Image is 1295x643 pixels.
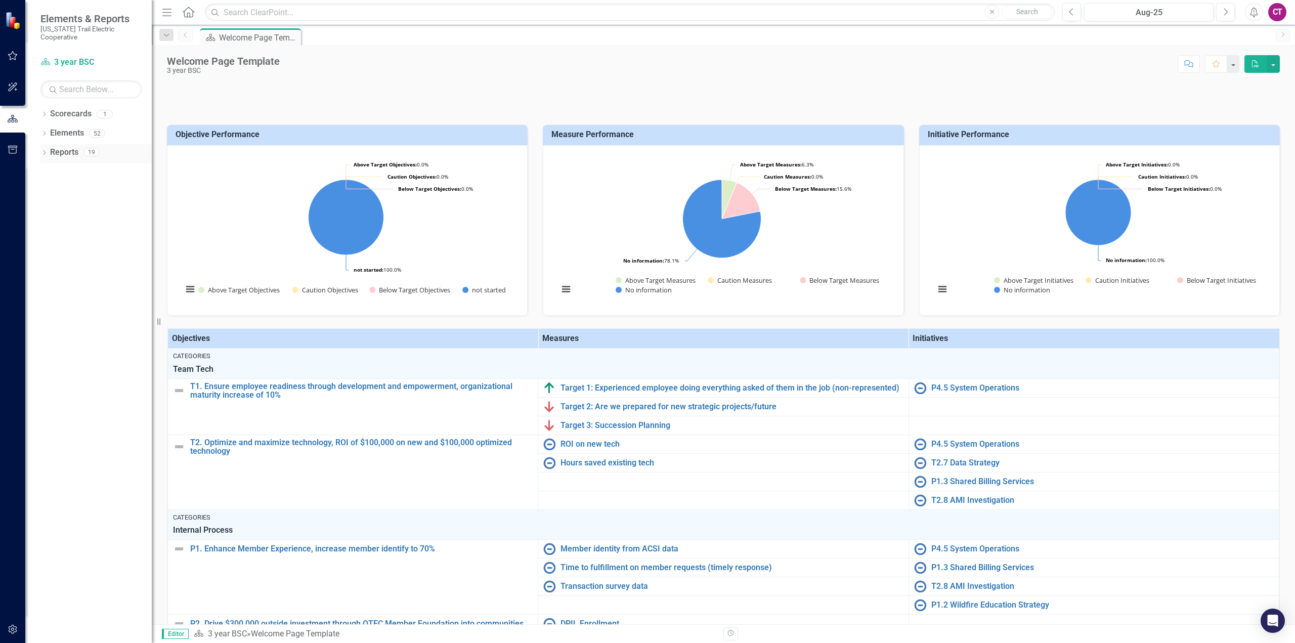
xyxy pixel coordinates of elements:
[1088,7,1210,19] div: Aug-25
[1138,173,1198,180] text: 0.0%
[173,513,1274,522] div: Categories
[538,397,909,416] td: Double-Click to Edit Right Click for Context Menu
[543,580,555,592] img: No Information
[173,384,185,397] img: Not Defined
[162,629,189,639] span: Editor
[190,619,533,628] a: P2. Drive $300,000 outside investment through OTEC Member Foundation into communities
[173,543,185,555] img: Not Defined
[50,147,78,158] a: Reports
[538,378,909,397] td: Double-Click to Edit Right Click for Context Menu
[553,153,893,305] div: Chart. Highcharts interactive chart.
[543,562,555,574] img: No Information
[722,183,760,219] path: Below Target Measures, 5.
[538,416,909,435] td: Double-Click to Edit Right Click for Context Menu
[387,173,437,180] tspan: Caution Objectives:
[1016,8,1038,16] span: Search
[354,266,383,273] tspan: not started:
[538,453,909,472] td: Double-Click to Edit Right Click for Context Menu
[1268,3,1286,21] div: CT
[740,161,802,168] tspan: Above Target Measures:
[931,496,1274,505] a: T2.8 AMI Investigation
[623,257,679,264] text: 78.1%
[168,509,1279,539] td: Double-Click to Edit
[50,108,92,120] a: Scorecards
[538,577,909,595] td: Double-Click to Edit Right Click for Context Menu
[543,438,555,450] img: No Information
[994,285,1050,294] button: Show No information
[538,614,909,633] td: Double-Click to Edit Right Click for Context Menu
[931,544,1274,553] a: P4.5 System Operations
[173,441,185,453] img: Not Defined
[89,129,105,138] div: 52
[176,130,523,139] h3: Objective Performance
[543,382,555,394] img: On Target
[623,257,664,264] tspan: No information:
[909,435,1279,453] td: Double-Click to Edit Right Click for Context Menu
[560,544,903,553] a: Member identity from ACSI data
[914,438,926,450] img: No Information
[167,56,280,67] div: Welcome Page Template
[173,525,1274,536] span: Internal Process
[173,352,1274,361] div: Categories
[194,628,716,640] div: »
[1261,609,1285,633] div: Open Intercom Messenger
[914,562,926,574] img: No Information
[740,161,813,168] text: 6.3%
[50,127,84,139] a: Elements
[914,494,926,506] img: No Information
[543,543,555,555] img: No Information
[560,563,903,572] a: Time to fulfillment on member requests (timely response)
[935,282,949,296] button: View chart menu, Chart
[1148,185,1210,192] tspan: Below Target Initiatives:
[538,435,909,453] td: Double-Click to Edit Right Click for Context Menu
[683,180,761,258] path: No information, 25.
[560,383,903,393] a: Target 1: Experienced employee doing everything asked of them in the job (non-represented)
[1106,161,1168,168] tspan: Above Target Initiatives:
[309,180,384,255] path: not started, 11.
[5,12,23,29] img: ClearPoint Strategy
[168,539,538,614] td: Double-Click to Edit Right Click for Context Menu
[722,180,737,219] path: Above Target Measures, 2.
[178,153,514,305] svg: Interactive chart
[616,285,671,294] button: Show No information
[173,364,1274,375] span: Team Tech
[1084,3,1214,21] button: Aug-25
[931,563,1274,572] a: P1.3 Shared Billing Services
[190,382,533,400] a: T1. Ensure employee readiness through development and empowerment, organizational maturity increa...
[914,476,926,488] img: No Information
[1106,256,1147,264] tspan: No information:
[708,276,772,285] button: Show Caution Measures
[909,472,1279,491] td: Double-Click to Edit Right Click for Context Menu
[775,185,851,192] text: 15.6%
[40,57,142,68] a: 3 year BSC
[219,31,298,44] div: Welcome Page Template
[928,130,1275,139] h3: Initiative Performance
[462,285,505,294] button: Show not started
[722,182,737,219] path: Caution Measures, 0.
[251,629,339,638] div: Welcome Page Template
[931,440,1274,449] a: P4.5 System Operations
[543,419,555,432] img: Below Plan
[931,601,1274,610] a: P1.2 Wildfire Education Strategy
[168,378,538,435] td: Double-Click to Edit Right Click for Context Menu
[543,457,555,469] img: No Information
[205,4,1055,21] input: Search ClearPoint...
[354,161,417,168] tspan: Above Target Objectives:
[914,543,926,555] img: No Information
[178,153,517,305] div: Chart. Highcharts interactive chart.
[1106,256,1164,264] text: 100.0%
[1106,161,1180,168] text: 0.0%
[775,185,837,192] tspan: Below Target Measures:
[183,282,197,296] button: View chart menu, Chart
[168,435,538,509] td: Double-Click to Edit Right Click for Context Menu
[398,185,473,192] text: 0.0%
[1177,276,1257,285] button: Show Below Target Initiatives
[543,401,555,413] img: Below Plan
[538,558,909,577] td: Double-Click to Edit Right Click for Context Menu
[909,577,1279,595] td: Double-Click to Edit Right Click for Context Menu
[909,453,1279,472] td: Double-Click to Edit Right Click for Context Menu
[914,599,926,611] img: No Information
[909,491,1279,509] td: Double-Click to Edit Right Click for Context Menu
[616,276,696,285] button: Show Above Target Measures
[83,148,100,157] div: 19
